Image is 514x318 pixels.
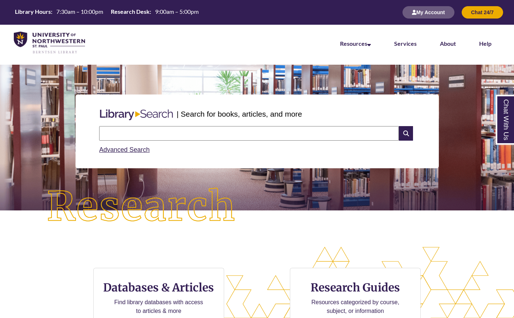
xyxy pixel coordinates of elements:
p: Find library databases with access to articles & more [111,298,206,315]
a: My Account [402,9,454,15]
button: My Account [402,6,454,19]
span: 7:30am – 10:00pm [56,8,103,15]
a: About [440,40,456,47]
h3: Databases & Articles [100,281,218,294]
img: Libary Search [96,106,177,123]
span: 9:00am – 5:00pm [155,8,199,15]
i: Search [399,126,413,141]
a: Hours Today [12,8,202,17]
th: Library Hours: [12,8,53,16]
img: UNWSP Library Logo [14,32,85,54]
h3: Research Guides [296,281,414,294]
a: Advanced Search [99,146,150,153]
a: Resources [340,40,371,47]
button: Chat 24/7 [462,6,503,19]
p: Resources categorized by course, subject, or information [308,298,403,315]
a: Services [394,40,417,47]
a: Help [479,40,491,47]
th: Research Desk: [108,8,152,16]
p: | Search for books, articles, and more [177,108,302,120]
img: Research [26,167,257,247]
a: Chat 24/7 [462,9,503,15]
